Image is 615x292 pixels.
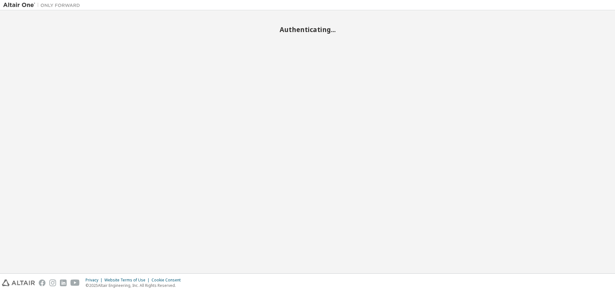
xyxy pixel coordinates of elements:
div: Cookie Consent [152,278,184,283]
img: youtube.svg [70,279,80,286]
div: Website Terms of Use [104,278,152,283]
img: facebook.svg [39,279,45,286]
p: © 2025 Altair Engineering, Inc. All Rights Reserved. [86,283,184,288]
h2: Authenticating... [3,25,612,34]
div: Privacy [86,278,104,283]
img: instagram.svg [49,279,56,286]
img: altair_logo.svg [2,279,35,286]
img: Altair One [3,2,83,8]
img: linkedin.svg [60,279,67,286]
